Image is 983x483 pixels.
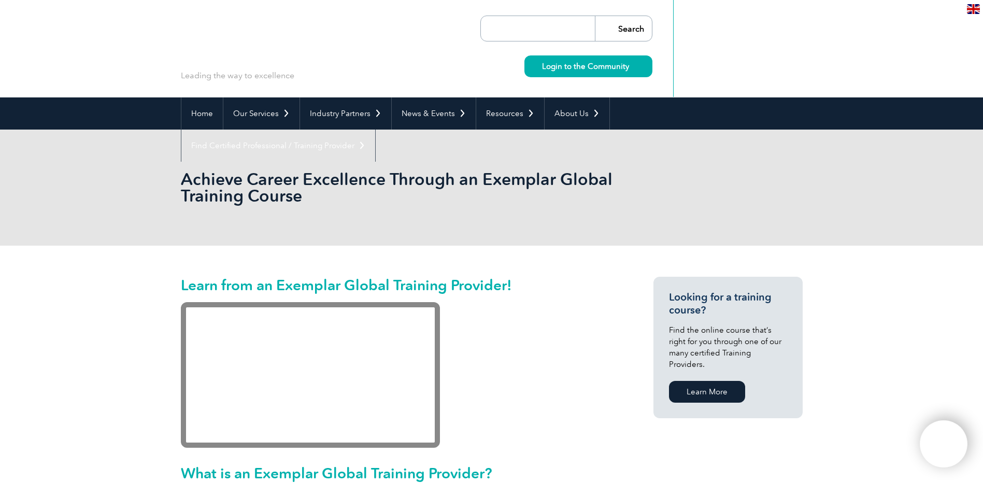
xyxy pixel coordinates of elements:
[300,97,391,130] a: Industry Partners
[181,465,616,481] h2: What is an Exemplar Global Training Provider?
[476,97,544,130] a: Resources
[181,97,223,130] a: Home
[669,291,787,317] h3: Looking for a training course?
[181,130,375,162] a: Find Certified Professional / Training Provider
[181,277,616,293] h2: Learn from an Exemplar Global Training Provider!
[392,97,476,130] a: News & Events
[181,171,616,204] h2: Achieve Career Excellence Through an Exemplar Global Training Course
[967,4,980,14] img: en
[181,302,440,448] iframe: Recognized Training Provider Graduates: World of Opportunities
[629,63,635,69] img: svg+xml;nitro-empty-id=MzU4OjIyMw==-1;base64,PHN2ZyB2aWV3Qm94PSIwIDAgMTEgMTEiIHdpZHRoPSIxMSIgaGVp...
[595,16,652,41] input: Search
[669,324,787,370] p: Find the online course that’s right for you through one of our many certified Training Providers.
[524,55,652,77] a: Login to the Community
[931,431,957,457] img: svg+xml;nitro-empty-id=ODc0OjExNg==-1;base64,PHN2ZyB2aWV3Qm94PSIwIDAgNDAwIDQwMCIgd2lkdGg9IjQwMCIg...
[223,97,300,130] a: Our Services
[669,381,745,403] a: Learn More
[545,97,609,130] a: About Us
[181,70,294,81] p: Leading the way to excellence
